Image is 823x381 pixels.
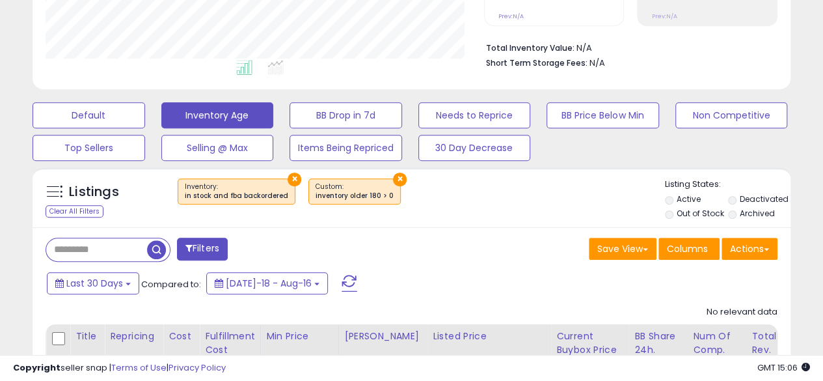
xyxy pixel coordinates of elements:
[46,205,103,218] div: Clear All Filters
[205,330,255,357] div: Fulfillment Cost
[751,330,799,357] div: Total Rev.
[675,102,788,128] button: Non Competitive
[676,208,723,219] label: Out of Stock
[316,191,394,201] div: inventory older 180 > 0
[740,208,775,219] label: Archived
[288,173,301,186] button: ×
[665,178,790,191] p: Listing States:
[344,330,422,343] div: [PERSON_NAME]
[185,191,288,201] div: in stock and fba backordered
[47,272,139,294] button: Last 30 Days
[651,12,677,20] small: Prev: N/A
[393,173,407,186] button: ×
[110,330,157,343] div: Repricing
[556,330,623,357] div: Current Buybox Price
[161,102,274,128] button: Inventory Age
[33,135,145,161] button: Top Sellers
[486,57,587,68] b: Short Term Storage Fees:
[634,330,682,357] div: BB Share 24h.
[75,330,99,343] div: Title
[693,330,740,357] div: Num of Comp.
[66,277,123,290] span: Last 30 Days
[740,193,789,205] label: Deactivated
[290,102,402,128] button: BB Drop in 7d
[676,193,700,205] label: Active
[111,361,167,374] a: Terms of Use
[418,135,531,161] button: 30 Day Decrease
[316,182,394,201] span: Custom:
[722,238,777,260] button: Actions
[433,330,545,343] div: Listed Price
[757,361,810,374] span: 2025-09-16 15:06 GMT
[226,277,312,290] span: [DATE]-18 - Aug-16
[486,39,768,55] li: N/A
[169,330,194,343] div: Cost
[33,102,145,128] button: Default
[589,57,605,69] span: N/A
[13,362,226,374] div: seller snap | |
[185,182,288,201] span: Inventory :
[589,238,656,260] button: Save View
[13,361,61,374] strong: Copyright
[169,361,226,374] a: Privacy Policy
[498,12,524,20] small: Prev: N/A
[69,183,119,201] h5: Listings
[141,278,201,290] span: Compared to:
[658,238,720,260] button: Columns
[667,242,708,255] span: Columns
[418,102,531,128] button: Needs to Reprice
[486,42,574,53] b: Total Inventory Value:
[707,306,777,318] div: No relevant data
[546,102,659,128] button: BB Price Below Min
[177,238,228,261] button: Filters
[161,135,274,161] button: Selling @ Max
[290,135,402,161] button: Items Being Repriced
[266,330,333,343] div: Min Price
[206,272,328,294] button: [DATE]-18 - Aug-16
